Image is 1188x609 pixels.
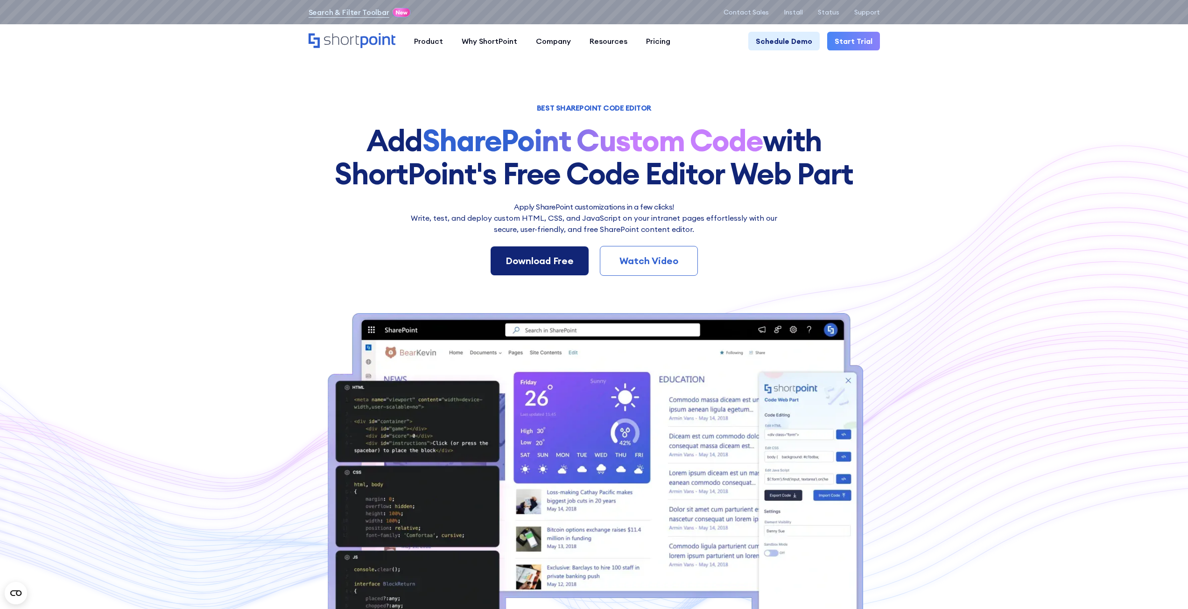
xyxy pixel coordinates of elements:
button: Open CMP widget [5,582,27,604]
strong: SharePoint Custom Code [422,121,763,159]
a: Contact Sales [724,8,769,16]
div: Pricing [646,35,670,47]
div: Company [536,35,571,47]
a: Home [309,33,395,49]
div: Why ShortPoint [462,35,517,47]
a: Product [405,32,452,50]
iframe: Chat Widget [1141,564,1188,609]
a: Search & Filter Toolbar [309,7,389,18]
a: Install [784,8,803,16]
a: Schedule Demo [748,32,820,50]
h2: Apply SharePoint customizations in a few clicks! [405,201,783,212]
p: Write, test, and deploy custom HTML, CSS, and JavaScript on your intranet pages effortlessly wi﻿t... [405,212,783,235]
a: Watch Video [600,246,698,276]
a: Pricing [637,32,680,50]
a: Why ShortPoint [452,32,527,50]
a: Company [527,32,580,50]
a: Support [854,8,880,16]
div: Product [414,35,443,47]
h1: BEST SHAREPOINT CODE EDITOR [309,105,880,111]
a: Resources [580,32,637,50]
a: Status [818,8,839,16]
h1: Add with ShortPoint's Free Code Editor Web Part [309,124,880,190]
div: Download Free [506,254,574,268]
a: Start Trial [827,32,880,50]
a: Download Free [491,246,589,275]
div: Resources [590,35,627,47]
div: Watch Video [615,254,682,268]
